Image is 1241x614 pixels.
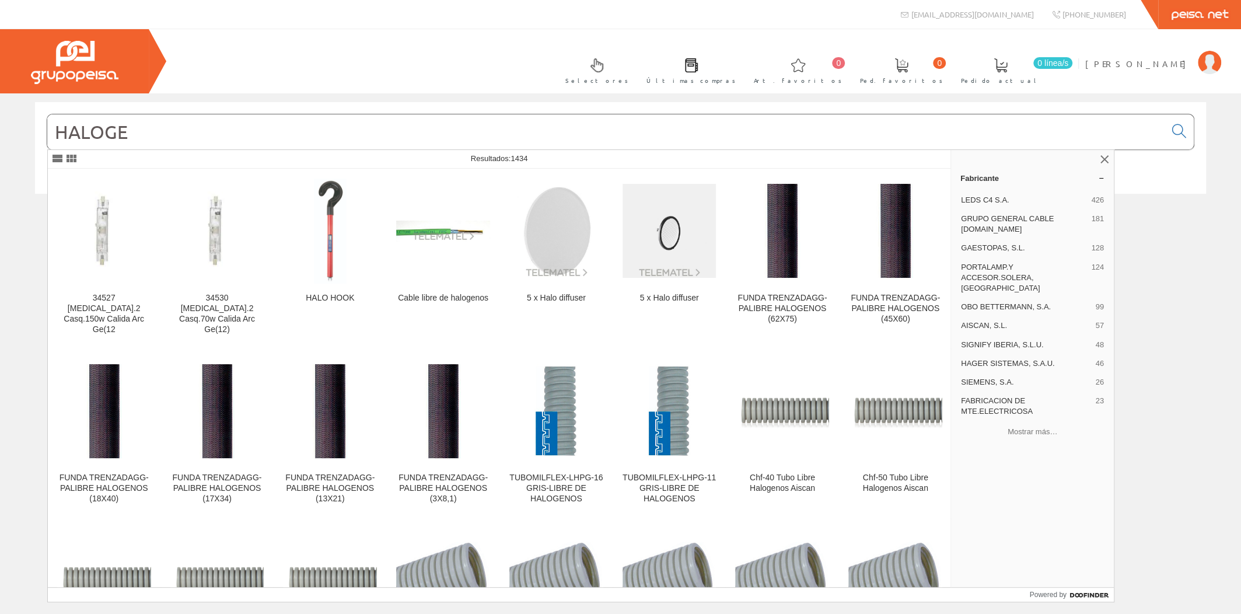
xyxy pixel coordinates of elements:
[1096,302,1104,312] span: 99
[387,349,499,518] a: FUNDA TRENZADAGG-PALIBRE HALOGENOS (3X8,1) FUNDA TRENZADAGG-PALIBRE HALOGENOS (3X8,1)
[839,169,952,348] a: FUNDA TRENZADAGG-PALIBRE HALOGENOS (45X60) FUNDA TRENZADAGG-PALIBRE HALOGENOS (45X60)
[170,473,264,504] div: FUNDA TRENZADAGG-PALIBRE HALOGENOS (17X34)
[396,221,490,242] img: Cable libre de halogenos
[623,364,716,458] img: TUBOMILFLEX-LHPG-11 GRIS-LIBRE DE HALOGENOS
[961,302,1091,312] span: OBO BETTERMANN, S.A.
[1091,214,1104,235] span: 181
[646,75,736,86] span: Últimas compras
[57,184,151,278] img: 34527 Halog.2 Casq.150w Calida Arc Ge(12
[961,377,1091,388] span: SIEMENS, S.A.
[396,473,490,504] div: FUNDA TRENZADAGG-PALIBRE HALOGENOS (3X8,1)
[726,169,838,348] a: FUNDA TRENZADAGG-PALIBRE HALOGENOS (62X75) FUNDA TRENZADAGG-PALIBRE HALOGENOS (62X75)
[283,293,377,303] div: HALO HOOK
[57,364,151,458] img: FUNDA TRENZADAGG-PALIBRE HALOGENOS (18X40)
[565,75,628,86] span: Selectores
[613,169,726,348] a: 5 x Halo diffuser 5 x Halo diffuser
[961,75,1040,86] span: Pedido actual
[509,473,603,504] div: TUBOMILFLEX-LHPG-16 GRIS-LIBRE DE HALOGENOS
[735,388,829,435] img: Chf-40 Tubo Libre Halogenos Aiscan
[754,75,842,86] span: Art. favoritos
[509,364,603,458] img: TUBOMILFLEX-LHPG-16 GRIS-LIBRE DE HALOGENOS
[623,473,716,504] div: TUBOMILFLEX-LHPG-11 GRIS-LIBRE DE HALOGENOS
[57,473,151,504] div: FUNDA TRENZADAGG-PALIBRE HALOGENOS (18X40)
[951,169,1114,187] a: Fabricante
[848,388,942,435] img: Chf-50 Tubo Libre Halogenos Aiscan
[283,364,377,458] img: FUNDA TRENZADAGG-PALIBRE HALOGENOS (13X21)
[635,48,742,91] a: Últimas compras
[832,57,845,69] span: 0
[1091,243,1104,253] span: 128
[35,208,1206,218] div: © Grupo Peisa
[500,169,613,348] a: 5 x Halo diffuser 5 x Halo diffuser
[48,169,160,348] a: 34527 Halog.2 Casq.150w Calida Arc Ge(12 34527 [MEDICAL_DATA].2 Casq.150w Calida Arc Ge(12
[1085,58,1192,69] span: [PERSON_NAME]
[1085,48,1221,60] a: [PERSON_NAME]
[170,293,264,335] div: 34530 [MEDICAL_DATA].2 Casq.70w Calida Arc Ge(12)
[283,557,377,604] img: Chf-16 Tubo Libre Halogenos Aiscan
[961,358,1091,369] span: HAGER SISTEMAS, S.A.U.
[623,293,716,303] div: 5 x Halo diffuser
[170,364,264,458] img: FUNDA TRENZADAGG-PALIBRE HALOGENOS (17X34)
[1033,57,1072,69] span: 0 línea/s
[509,293,603,303] div: 5 x Halo diffuser
[500,349,613,518] a: TUBOMILFLEX-LHPG-16 GRIS-LIBRE DE HALOGENOS TUBOMILFLEX-LHPG-16 GRIS-LIBRE DE HALOGENOS
[1096,340,1104,350] span: 48
[1062,9,1126,19] span: [PHONE_NUMBER]
[554,48,634,91] a: Selectores
[726,349,838,518] a: Chf-40 Tubo Libre Halogenos Aiscan Chf-40 Tubo Libre Halogenos Aiscan
[956,422,1109,441] button: Mostrar más…
[848,473,942,494] div: Chf-50 Tubo Libre Halogenos Aiscan
[47,114,1165,149] input: Buscar...
[396,364,490,458] img: FUNDA TRENZADAGG-PALIBRE HALOGENOS (3X8,1)
[274,169,386,348] a: HALO HOOK HALO HOOK
[961,320,1091,331] span: AISCAN, S.L.
[471,154,528,163] span: Resultados:
[509,184,603,278] img: 5 x Halo diffuser
[170,184,264,278] img: 34530 Halog.2 Casq.70w Calida Arc Ge(12)
[57,557,151,604] img: Chf-32 Tubo Libre Halogenos Aiscan
[911,9,1034,19] span: [EMAIL_ADDRESS][DOMAIN_NAME]
[848,184,942,278] img: FUNDA TRENZADAGG-PALIBRE HALOGENOS (45X60)
[31,41,118,84] img: Grupo Peisa
[623,184,716,278] img: 5 x Halo diffuser
[161,349,274,518] a: FUNDA TRENZADAGG-PALIBRE HALOGENOS (17X34) FUNDA TRENZADAGG-PALIBRE HALOGENOS (17X34)
[961,396,1091,417] span: FABRICACION DE MTE.ELECTRICOSA
[1029,588,1114,602] a: Powered by
[848,293,942,325] div: FUNDA TRENZADAGG-PALIBRE HALOGENOS (45X60)
[274,349,386,518] a: FUNDA TRENZADAGG-PALIBRE HALOGENOS (13X21) FUNDA TRENZADAGG-PALIBRE HALOGENOS (13X21)
[161,169,274,348] a: 34530 Halog.2 Casq.70w Calida Arc Ge(12) 34530 [MEDICAL_DATA].2 Casq.70w Calida Arc Ge(12)
[396,293,490,303] div: Cable libre de halogenos
[1096,358,1104,369] span: 46
[1096,377,1104,388] span: 26
[1096,320,1104,331] span: 57
[735,184,829,278] img: FUNDA TRENZADAGG-PALIBRE HALOGENOS (62X75)
[961,243,1086,253] span: GAESTOPAS, S.L.
[57,293,151,335] div: 34527 [MEDICAL_DATA].2 Casq.150w Calida Arc Ge(12
[387,169,499,348] a: Cable libre de halogenos Cable libre de halogenos
[48,349,160,518] a: FUNDA TRENZADAGG-PALIBRE HALOGENOS (18X40) FUNDA TRENZADAGG-PALIBRE HALOGENOS (18X40)
[1096,396,1104,417] span: 23
[961,340,1091,350] span: SIGNIFY IBERIA, S.L.U.
[949,48,1075,91] a: 0 línea/s Pedido actual
[170,557,264,604] img: Chf-20 Tubo Libre Halogenos Aiscan
[511,154,527,163] span: 1434
[283,473,377,504] div: FUNDA TRENZADAGG-PALIBRE HALOGENOS (13X21)
[735,473,829,494] div: Chf-40 Tubo Libre Halogenos Aiscan
[860,75,943,86] span: Ped. favoritos
[961,214,1086,235] span: GRUPO GENERAL CABLE [DOMAIN_NAME]
[961,195,1086,205] span: LEDS C4 S.A.
[933,57,946,69] span: 0
[613,349,726,518] a: TUBOMILFLEX-LHPG-11 GRIS-LIBRE DE HALOGENOS TUBOMILFLEX-LHPG-11 GRIS-LIBRE DE HALOGENOS
[1029,589,1066,600] span: Powered by
[961,262,1086,294] span: PORTALAMP.Y ACCESOR.SOLERA, [GEOGRAPHIC_DATA]
[839,349,952,518] a: Chf-50 Tubo Libre Halogenos Aiscan Chf-50 Tubo Libre Halogenos Aiscan
[314,179,346,284] img: HALO HOOK
[735,293,829,325] div: FUNDA TRENZADAGG-PALIBRE HALOGENOS (62X75)
[1091,262,1104,294] span: 124
[1091,195,1104,205] span: 426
